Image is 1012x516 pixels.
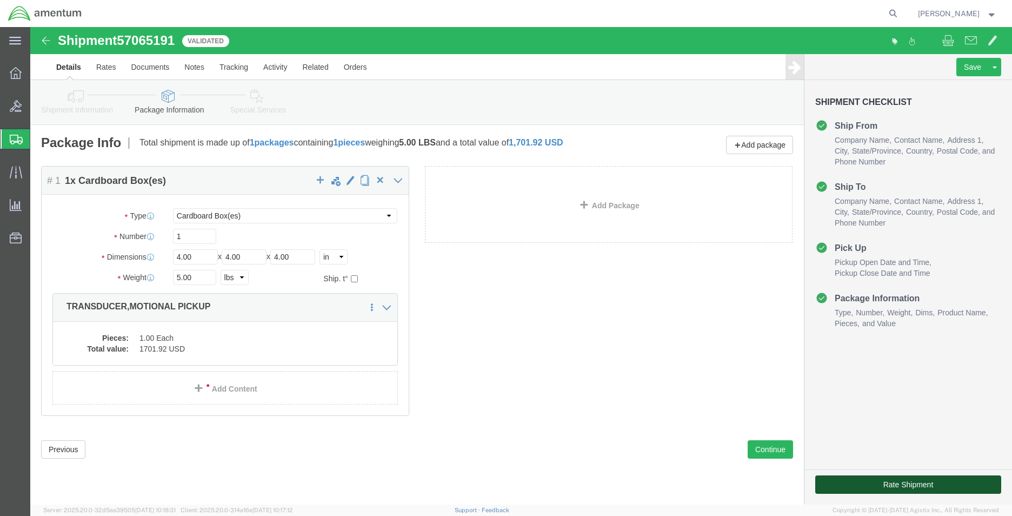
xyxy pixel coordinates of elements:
[252,507,293,513] span: [DATE] 10:17:12
[30,27,1012,505] iframe: FS Legacy Container
[917,7,997,20] button: [PERSON_NAME]
[833,506,999,515] span: Copyright © [DATE]-[DATE] Agistix Inc., All Rights Reserved
[455,507,482,513] a: Support
[181,507,293,513] span: Client: 2025.20.0-314a16e
[8,5,82,22] img: logo
[918,8,980,19] span: Michael Mitchell
[43,507,176,513] span: Server: 2025.20.0-32d5ea39505
[482,507,509,513] a: Feedback
[135,507,176,513] span: [DATE] 10:18:31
